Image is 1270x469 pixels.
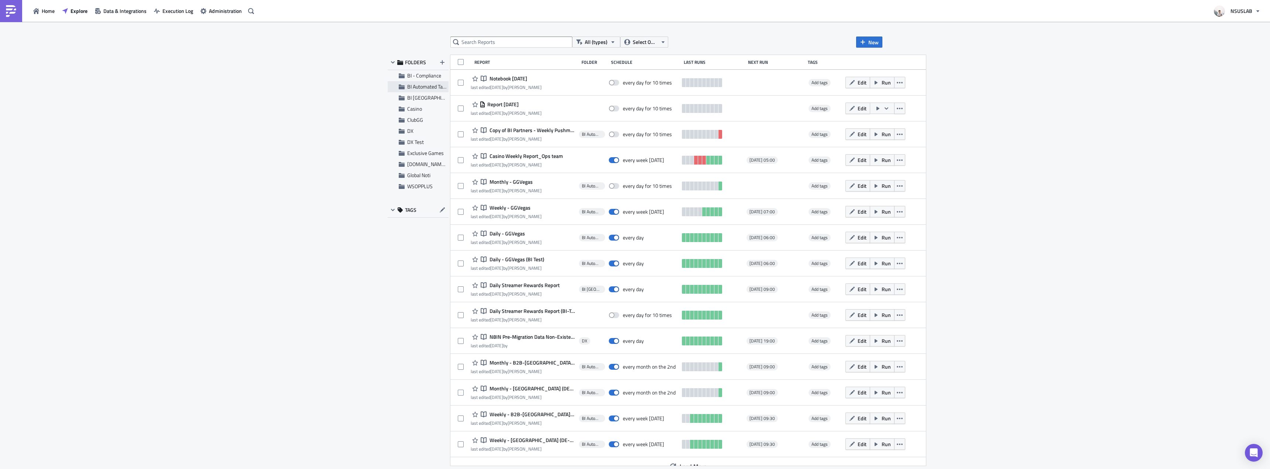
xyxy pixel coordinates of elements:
[858,311,866,319] span: Edit
[488,256,544,263] span: Daily - GGVegas (BI Test)
[845,154,870,166] button: Edit
[870,128,895,140] button: Run
[490,265,503,272] time: 2025-08-19T15:51:12Z
[749,261,775,266] span: [DATE] 06:00
[623,389,676,396] div: every month on the 2nd
[809,441,831,448] span: Add tags
[623,363,676,370] div: every month on the 2nd
[811,415,828,422] span: Add tags
[749,415,775,421] span: [DATE] 09:30
[471,136,575,142] div: last edited by [PERSON_NAME]
[490,290,503,297] time: 2025-08-15T22:23:13Z
[845,335,870,346] button: Edit
[405,59,426,66] span: FOLDERS
[858,414,866,422] span: Edit
[407,72,441,79] span: BI - Compliance
[1209,3,1264,19] button: NSUSLAB
[405,207,416,213] span: TAGS
[620,37,668,48] button: Select Owner
[811,208,828,215] span: Add tags
[471,265,544,271] div: last edited by [PERSON_NAME]
[845,180,870,192] button: Edit
[882,182,891,190] span: Run
[162,7,193,15] span: Execution Log
[197,5,246,17] a: Administration
[1245,444,1263,462] div: Open Intercom Messenger
[811,363,828,370] span: Add tags
[474,59,578,65] div: Report
[623,338,644,344] div: every day
[582,131,602,137] span: BI Automated Tableau Reporting
[1230,7,1252,15] span: NSUSLAB
[809,156,831,164] span: Add tags
[490,213,503,220] time: 2025-09-03T18:30:08Z
[749,390,775,396] span: [DATE] 09:00
[58,5,91,17] button: Explore
[811,156,828,163] span: Add tags
[450,37,572,48] input: Search Reports
[572,37,620,48] button: All (types)
[845,103,870,114] button: Edit
[581,59,607,65] div: Folder
[582,209,602,215] span: BI Automated Tableau Reporting
[407,105,422,113] span: Casino
[582,261,602,266] span: BI Automated Tableau Reporting
[471,110,542,116] div: last edited by [PERSON_NAME]
[490,316,503,323] time: 2025-08-15T22:21:25Z
[845,283,870,295] button: Edit
[488,204,531,211] span: Weekly - GGVegas
[582,441,602,447] span: BI Automated Tableau Reporting
[858,259,866,267] span: Edit
[490,161,503,168] time: 2025-09-24T06:58:28Z
[845,258,870,269] button: Edit
[582,183,602,189] span: BI Automated Tableau Reporting
[471,343,575,348] div: last edited by
[488,153,563,159] span: Casino Weekly Report_Ops team
[845,361,870,372] button: Edit
[407,127,413,135] span: DX
[582,235,602,241] span: BI Automated Tableau Reporting
[845,128,870,140] button: Edit
[1213,5,1226,17] img: Avatar
[623,105,672,112] div: every day for 10 times
[71,7,87,15] span: Explore
[870,206,895,217] button: Run
[490,445,503,452] time: 2025-08-06T20:59:05Z
[858,182,866,190] span: Edit
[490,110,503,117] time: 2025-09-22T09:02:25Z
[582,364,602,370] span: BI Automated Tableau Reporting
[811,389,828,396] span: Add tags
[882,285,891,293] span: Run
[103,7,147,15] span: Data & Integrations
[808,59,842,65] div: Tags
[870,335,895,346] button: Run
[490,187,503,194] time: 2025-09-08T13:02:37Z
[471,162,563,168] div: last edited by [PERSON_NAME]
[870,154,895,166] button: Run
[749,209,775,215] span: [DATE] 07:00
[42,7,55,15] span: Home
[407,138,424,146] span: DX Test
[811,131,828,138] span: Add tags
[488,282,560,289] span: Daily Streamer Rewards Report
[856,37,882,48] button: New
[623,79,672,86] div: every day for 10 times
[882,440,891,448] span: Run
[407,160,456,168] span: GGPOKER.CA Noti
[882,79,891,86] span: Run
[858,208,866,215] span: Edit
[471,188,542,193] div: last edited by [PERSON_NAME]
[845,413,870,424] button: Edit
[407,171,430,179] span: Global Noti
[882,414,891,422] span: Run
[407,182,433,190] span: WSOPPLUS
[845,232,870,243] button: Edit
[858,363,866,370] span: Edit
[623,415,664,422] div: every week on Monday
[882,208,891,215] span: Run
[490,368,503,375] time: 2025-08-06T21:03:55Z
[858,156,866,164] span: Edit
[623,157,664,163] div: every week on Monday
[91,5,150,17] a: Data & Integrations
[30,5,58,17] button: Home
